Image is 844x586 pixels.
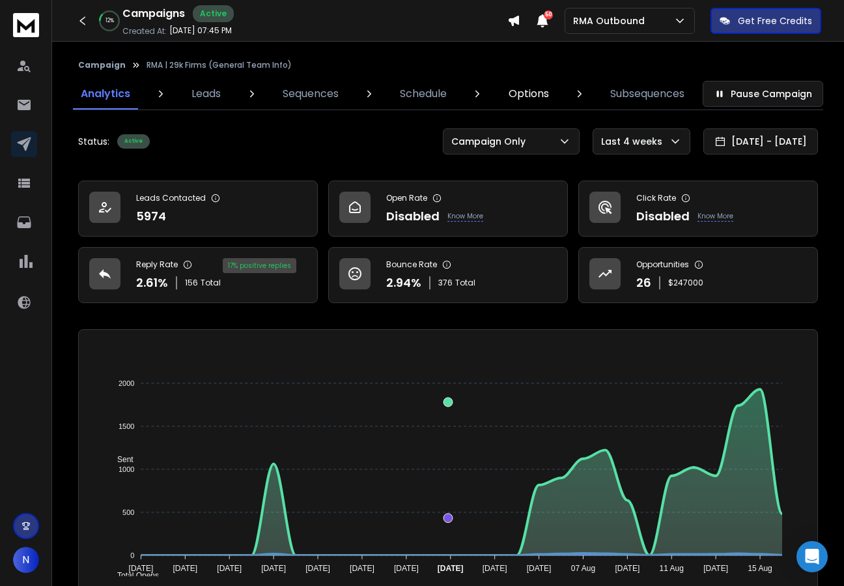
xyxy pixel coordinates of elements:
[136,274,168,292] p: 2.61 %
[386,274,421,292] p: 2.94 %
[119,422,134,430] tspan: 1500
[105,17,114,25] p: 12 %
[796,541,828,572] div: Open Intercom Messenger
[13,547,39,573] button: N
[81,86,130,102] p: Analytics
[386,207,440,226] p: Disabled
[328,247,568,303] a: Bounce Rate2.94%376Total
[601,135,668,148] p: Last 4 weeks
[107,455,134,464] span: Sent
[169,25,232,36] p: [DATE] 07:45 PM
[119,465,134,473] tspan: 1000
[13,13,39,37] img: logo
[78,247,318,303] a: Reply Rate2.61%156Total17% positive replies
[636,193,676,203] p: Click Rate
[107,571,159,580] span: Total Opens
[147,60,292,70] p: RMA | 29k Firms (General Team Info)
[223,258,296,273] div: 17 % positive replies
[283,86,339,102] p: Sequences
[703,128,818,154] button: [DATE] - [DATE]
[610,86,684,102] p: Subsequences
[185,278,198,288] span: 156
[128,564,153,573] tspan: [DATE]
[275,78,346,110] a: Sequences
[184,78,229,110] a: Leads
[193,5,234,22] div: Active
[668,278,703,288] p: $ 247000
[455,278,475,288] span: Total
[527,564,552,573] tspan: [DATE]
[509,86,549,102] p: Options
[392,78,455,110] a: Schedule
[73,78,138,110] a: Analytics
[122,6,185,22] h1: Campaigns
[136,193,206,203] p: Leads Contacted
[305,564,330,573] tspan: [DATE]
[704,564,729,573] tspan: [DATE]
[578,181,818,237] a: Click RateDisabledKnow More
[136,259,178,270] p: Reply Rate
[636,207,690,226] p: Disabled
[447,211,483,222] p: Know More
[136,207,166,226] p: 5974
[394,564,419,573] tspan: [DATE]
[78,60,126,70] button: Campaign
[122,26,167,37] p: Created At:
[117,134,150,149] div: Active
[173,564,197,573] tspan: [DATE]
[602,78,692,110] a: Subsequences
[261,564,286,573] tspan: [DATE]
[217,564,242,573] tspan: [DATE]
[697,211,733,222] p: Know More
[710,8,821,34] button: Get Free Credits
[451,135,531,148] p: Campaign Only
[636,259,689,270] p: Opportunities
[122,508,134,516] tspan: 500
[703,81,823,107] button: Pause Campaign
[400,86,447,102] p: Schedule
[438,278,453,288] span: 376
[636,274,651,292] p: 26
[438,564,464,573] tspan: [DATE]
[660,564,684,573] tspan: 11 Aug
[119,379,134,387] tspan: 2000
[78,135,109,148] p: Status:
[350,564,374,573] tspan: [DATE]
[544,10,553,20] span: 50
[483,564,507,573] tspan: [DATE]
[386,259,437,270] p: Bounce Rate
[615,564,640,573] tspan: [DATE]
[201,278,221,288] span: Total
[191,86,221,102] p: Leads
[578,247,818,303] a: Opportunities26$247000
[328,181,568,237] a: Open RateDisabledKnow More
[738,14,812,27] p: Get Free Credits
[573,14,650,27] p: RMA Outbound
[78,181,318,237] a: Leads Contacted5974
[130,551,134,559] tspan: 0
[386,193,427,203] p: Open Rate
[501,78,557,110] a: Options
[571,564,595,573] tspan: 07 Aug
[748,564,772,573] tspan: 15 Aug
